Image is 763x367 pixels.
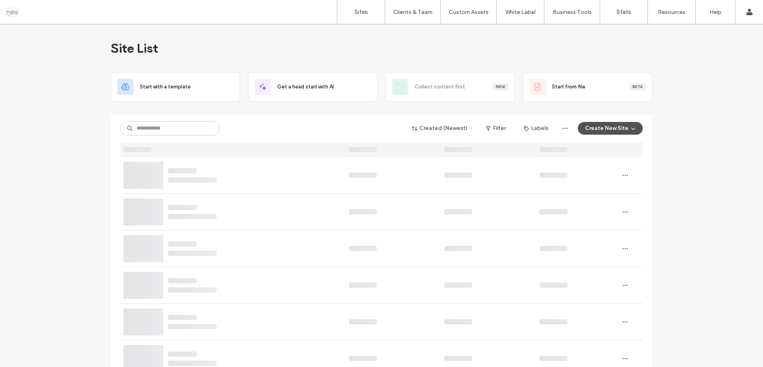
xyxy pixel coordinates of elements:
[354,8,368,16] label: Sites
[710,9,722,16] label: Help
[629,83,646,90] div: Beta
[449,9,489,16] label: Custom Assets
[658,9,685,16] label: Resources
[111,72,240,102] div: Start with a template
[393,9,432,16] label: Clients & Team
[248,72,378,102] div: Get a head start with AI
[552,83,585,91] span: Start from file
[277,83,334,91] span: Get a head start with AI
[405,122,475,135] button: Created (Newest)
[415,83,465,91] span: Collect content first
[493,83,508,90] div: New
[505,9,536,16] label: White Label
[111,40,158,56] span: Site List
[478,122,514,135] button: Filter
[517,122,556,135] button: Labels
[523,72,652,102] div: Start from fileBeta
[578,122,643,135] button: Create New Site
[385,72,515,102] div: Collect content firstNew
[140,83,191,91] span: Start with a template
[616,8,631,16] label: Stats
[553,9,592,16] label: Business Tools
